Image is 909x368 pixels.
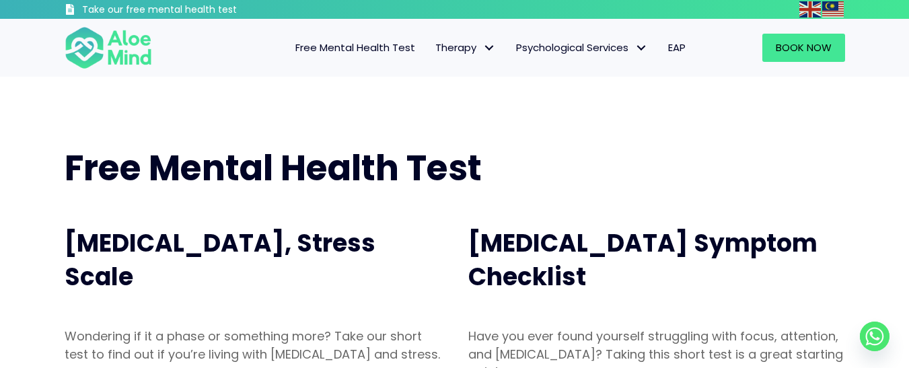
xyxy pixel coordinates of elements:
[65,143,482,192] span: Free Mental Health Test
[65,328,441,363] p: Wondering if it a phase or something more? Take our short test to find out if you’re living with ...
[776,40,832,54] span: Book Now
[799,1,821,17] img: en
[762,34,845,62] a: Book Now
[285,34,425,62] a: Free Mental Health Test
[480,38,499,58] span: Therapy: submenu
[435,40,496,54] span: Therapy
[668,40,686,54] span: EAP
[516,40,648,54] span: Psychological Services
[295,40,415,54] span: Free Mental Health Test
[822,1,845,17] a: Malay
[65,226,375,294] span: [MEDICAL_DATA], Stress Scale
[822,1,844,17] img: ms
[170,34,696,62] nav: Menu
[860,322,889,351] a: Whatsapp
[425,34,506,62] a: TherapyTherapy: submenu
[506,34,658,62] a: Psychological ServicesPsychological Services: submenu
[65,3,309,19] a: Take our free mental health test
[632,38,651,58] span: Psychological Services: submenu
[799,1,822,17] a: English
[658,34,696,62] a: EAP
[82,3,309,17] h3: Take our free mental health test
[468,226,817,294] span: [MEDICAL_DATA] Symptom Checklist
[65,26,152,70] img: Aloe mind Logo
